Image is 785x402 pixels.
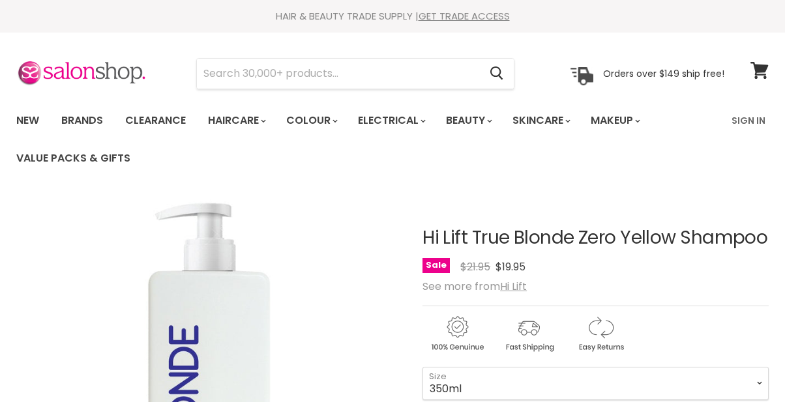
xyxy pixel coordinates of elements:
[7,145,140,172] a: Value Packs & Gifts
[198,107,274,134] a: Haircare
[581,107,648,134] a: Makeup
[276,107,346,134] a: Colour
[566,314,635,354] img: returns.gif
[52,107,113,134] a: Brands
[422,258,450,273] span: Sale
[196,58,514,89] form: Product
[603,67,724,79] p: Orders over $149 ship free!
[197,59,479,89] input: Search
[460,259,490,274] span: $21.95
[419,9,510,23] a: GET TRADE ACCESS
[496,259,526,274] span: $19.95
[724,107,773,134] a: Sign In
[422,314,492,354] img: genuine.gif
[500,279,527,294] a: Hi Lift
[7,102,724,177] ul: Main menu
[494,314,563,354] img: shipping.gif
[479,59,514,89] button: Search
[436,107,500,134] a: Beauty
[348,107,434,134] a: Electrical
[422,279,527,294] span: See more from
[7,107,49,134] a: New
[503,107,578,134] a: Skincare
[115,107,196,134] a: Clearance
[422,228,769,248] h1: Hi Lift True Blonde Zero Yellow Shampoo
